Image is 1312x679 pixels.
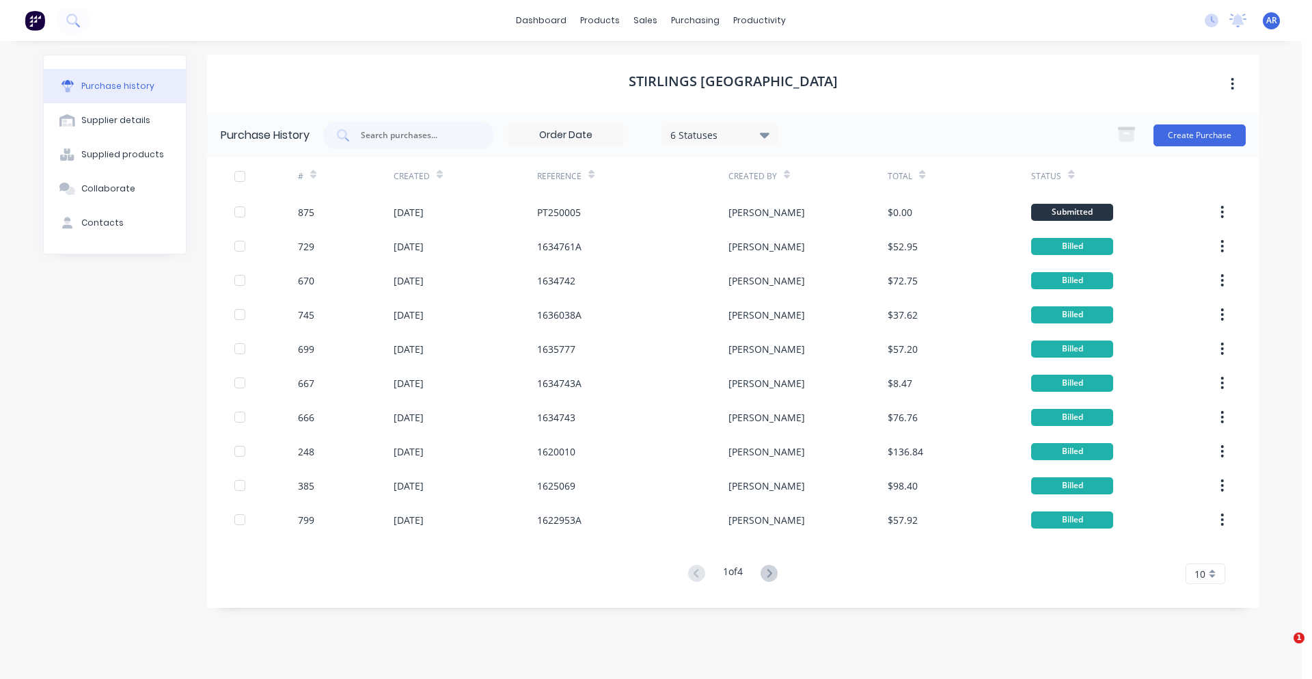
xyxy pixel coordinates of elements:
[509,10,573,31] a: dashboard
[359,129,473,142] input: Search purchases...
[394,205,424,219] div: [DATE]
[81,80,154,92] div: Purchase history
[1031,238,1113,255] div: Billed
[888,342,918,356] div: $57.20
[728,308,805,322] div: [PERSON_NAME]
[728,444,805,459] div: [PERSON_NAME]
[728,274,805,288] div: [PERSON_NAME]
[728,205,805,219] div: [PERSON_NAME]
[888,308,918,322] div: $37.62
[537,376,582,390] div: 1634743A
[298,342,314,356] div: 699
[726,10,793,31] div: productivity
[573,10,627,31] div: products
[728,376,805,390] div: [PERSON_NAME]
[1031,204,1113,221] div: Submitted
[1031,170,1061,183] div: Status
[44,69,186,103] button: Purchase history
[44,206,186,240] button: Contacts
[728,513,805,527] div: [PERSON_NAME]
[728,170,777,183] div: Created By
[394,170,430,183] div: Created
[1031,409,1113,426] div: Billed
[81,148,164,161] div: Supplied products
[1153,124,1246,146] button: Create Purchase
[44,137,186,172] button: Supplied products
[537,205,581,219] div: PT250005
[888,239,918,254] div: $52.95
[394,308,424,322] div: [DATE]
[537,410,575,425] div: 1634743
[629,73,838,90] h1: Stirlings [GEOGRAPHIC_DATA]
[888,513,918,527] div: $57.92
[1194,567,1205,581] span: 10
[888,410,918,425] div: $76.76
[537,239,582,254] div: 1634761A
[298,410,314,425] div: 666
[537,444,575,459] div: 1620010
[508,125,623,146] input: Order Date
[1266,633,1298,665] iframe: Intercom live chat
[394,444,424,459] div: [DATE]
[298,170,303,183] div: #
[723,564,743,584] div: 1 of 4
[1031,341,1113,358] div: Billed
[298,205,314,219] div: 875
[728,342,805,356] div: [PERSON_NAME]
[888,205,912,219] div: $0.00
[298,513,314,527] div: 799
[44,172,186,206] button: Collaborate
[537,342,575,356] div: 1635777
[81,183,135,195] div: Collaborate
[537,479,575,493] div: 1625069
[664,10,726,31] div: purchasing
[298,308,314,322] div: 745
[888,274,918,288] div: $72.75
[728,239,805,254] div: [PERSON_NAME]
[1031,375,1113,392] div: Billed
[298,444,314,459] div: 248
[394,376,424,390] div: [DATE]
[394,239,424,254] div: [DATE]
[298,239,314,254] div: 729
[1266,14,1277,27] span: AR
[537,513,582,527] div: 1622953A
[728,410,805,425] div: [PERSON_NAME]
[298,376,314,390] div: 667
[394,274,424,288] div: [DATE]
[537,274,575,288] div: 1634742
[888,444,923,459] div: $136.84
[1031,511,1113,529] div: Billed
[394,342,424,356] div: [DATE]
[728,479,805,493] div: [PERSON_NAME]
[298,274,314,288] div: 670
[888,479,918,493] div: $98.40
[81,217,124,229] div: Contacts
[888,170,912,183] div: Total
[1031,306,1113,323] div: Billed
[394,513,424,527] div: [DATE]
[81,114,150,127] div: Supplier details
[25,10,45,31] img: Factory
[1031,477,1113,494] div: Billed
[1294,633,1304,643] span: 1
[537,170,582,183] div: Reference
[298,479,314,493] div: 385
[1031,443,1113,460] div: Billed
[394,479,424,493] div: [DATE]
[670,127,768,142] div: 6 Statuses
[44,103,186,137] button: Supplier details
[394,410,424,425] div: [DATE]
[1031,272,1113,289] div: Billed
[627,10,664,31] div: sales
[888,376,912,390] div: $8.47
[221,127,310,144] div: Purchase History
[537,308,582,322] div: 1636038A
